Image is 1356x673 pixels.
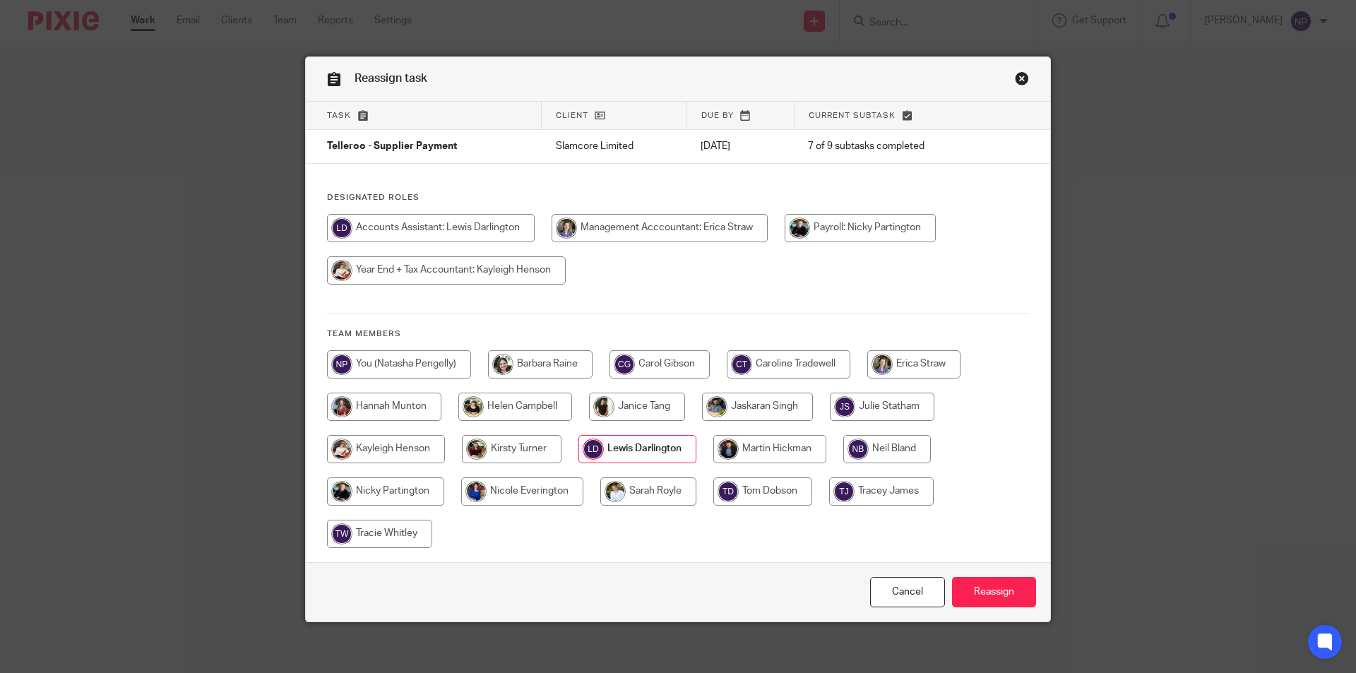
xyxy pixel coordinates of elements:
[1015,71,1029,90] a: Close this dialog window
[327,112,351,119] span: Task
[327,142,457,152] span: Telleroo - Supplier Payment
[701,139,780,153] p: [DATE]
[952,577,1036,607] input: Reassign
[701,112,734,119] span: Due by
[327,328,1029,340] h4: Team members
[556,112,588,119] span: Client
[556,139,672,153] p: Slamcore Limited
[327,192,1029,203] h4: Designated Roles
[870,577,945,607] a: Close this dialog window
[809,112,896,119] span: Current subtask
[794,130,992,164] td: 7 of 9 subtasks completed
[355,73,427,84] span: Reassign task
